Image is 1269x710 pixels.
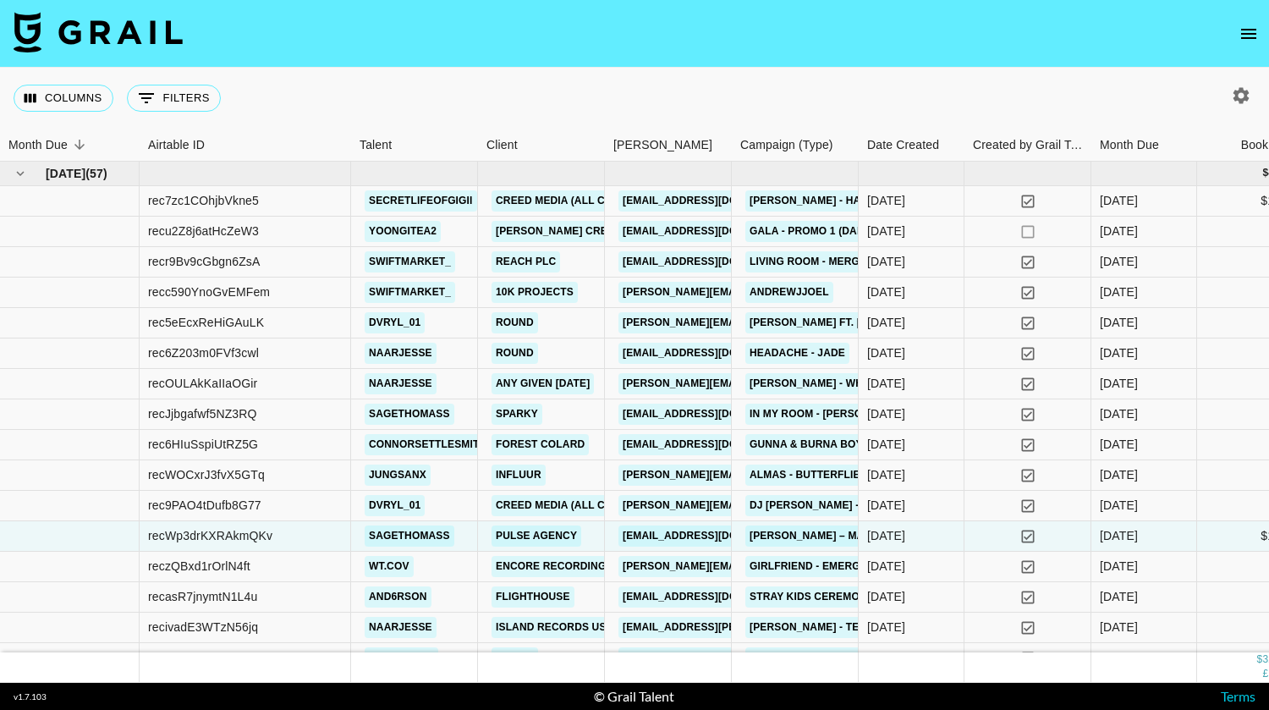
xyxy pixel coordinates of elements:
div: recWp3drKXRAkmQKv [148,527,272,544]
div: recr9Bv9cGbgn6ZsA [148,253,261,270]
div: 26/9/2025 [867,375,905,392]
div: 26/9/2025 [867,283,905,300]
div: Sep '25 [1100,375,1138,392]
div: recasR7jnymtN1L4u [148,588,257,605]
div: 25/9/2025 [867,405,905,422]
a: Headache - JADE [745,343,849,364]
div: recc590YnoGvEMFem [148,283,270,300]
a: naarjesse [365,617,437,638]
div: Sep '25 [1100,466,1138,483]
a: GALA - Promo 1 (Dance Clip A) [745,221,923,242]
a: 10k Projects [492,282,578,303]
div: 4/9/2025 [867,649,905,666]
a: wt.cov [365,556,414,577]
img: Grail Talent [14,12,183,52]
a: Round [492,647,538,669]
div: rec6HIuSspiUtRZ5G [148,436,258,453]
a: connorsettlesmith [365,434,491,455]
span: [DATE] [46,165,85,182]
a: andrewjjoel [745,282,833,303]
a: [EMAIL_ADDRESS][DOMAIN_NAME] [618,221,808,242]
div: 3/9/2025 [867,314,905,331]
div: £ [1262,668,1268,682]
div: Sep '25 [1100,497,1138,514]
a: Influur [492,465,546,486]
a: [PERSON_NAME][EMAIL_ADDRESS][DOMAIN_NAME] [618,495,894,516]
a: Girlfriend - Emergency [745,556,893,577]
div: Created by Grail Team [973,129,1088,162]
a: [PERSON_NAME] - Tears Dance break [745,617,964,638]
a: dvryl_01 [365,495,425,516]
a: Forest Colard [492,434,589,455]
div: Date Created [859,129,964,162]
div: Sep '25 [1100,558,1138,575]
div: rec5eEcxReHiGAuLK [148,314,264,331]
a: [EMAIL_ADDRESS][DOMAIN_NAME] [618,526,808,547]
button: Show filters [127,85,221,112]
div: 14/9/2025 [867,436,905,453]
button: Select columns [14,85,113,112]
a: [EMAIL_ADDRESS][DOMAIN_NAME] [618,586,808,608]
a: Pulse Agency [492,526,581,547]
span: ( 57 ) [85,165,107,182]
div: rec6Z203m0FVf3cwl [148,344,259,361]
div: Sep '25 [1100,649,1138,666]
div: 4/9/2025 [867,588,905,605]
div: 23/9/2025 [867,192,905,209]
div: Sep '25 [1100,436,1138,453]
button: hide children [8,162,32,185]
a: [PERSON_NAME][EMAIL_ADDRESS][DOMAIN_NAME] [618,312,894,333]
a: sagethomass [365,404,454,425]
div: Sep '25 [1100,314,1138,331]
a: secretlifeofgigii [365,190,477,212]
div: recWOCxrJ3fvX5GTq [148,466,265,483]
div: 16/9/2025 [867,223,905,239]
div: Client [478,129,605,162]
a: [PERSON_NAME] ft. [PERSON_NAME] (Dancers Phase 2) - [PERSON_NAME] [745,312,1152,333]
a: [PERSON_NAME][EMAIL_ADDRESS][DOMAIN_NAME] [618,373,894,394]
div: Airtable ID [140,129,351,162]
div: Sep '25 [1100,192,1138,209]
a: [PERSON_NAME] - Who Yurt You [745,373,931,394]
div: Date Created [867,129,939,162]
a: [PERSON_NAME] – Make Me Feel remix featuring [PERSON_NAME]! [745,526,1122,547]
a: Encore recordings [492,556,618,577]
a: naarjesse [365,343,437,364]
a: Reach PLC [492,251,560,272]
div: Sep '25 [1100,223,1138,239]
div: Campaign (Type) [740,129,833,162]
div: Client [486,129,518,162]
a: [PERSON_NAME] Creative KK ([GEOGRAPHIC_DATA]) [492,221,780,242]
a: naarjesse [365,373,437,394]
a: Living Room - Mergui & [PERSON_NAME] [PERSON_NAME] [745,251,1064,272]
a: Flighthouse [492,586,574,608]
a: and6rson [365,586,431,608]
a: Sparky [492,404,542,425]
div: Sep '25 [1100,253,1138,270]
div: Month Due [1100,129,1159,162]
a: [EMAIL_ADDRESS][PERSON_NAME][DOMAIN_NAME] [618,617,894,638]
a: Almas - Butterflies [745,465,871,486]
a: Creed Media (All Campaigns) [492,495,667,516]
div: 18/9/2025 [867,558,905,575]
a: In My Room - [PERSON_NAME] [745,404,914,425]
a: [EMAIL_ADDRESS][DOMAIN_NAME] [618,404,808,425]
div: recJjbgafwf5NZ3RQ [148,405,257,422]
div: rec7zc1COhjbVkne5 [148,192,259,209]
div: Sep '25 [1100,405,1138,422]
a: yoongitea2 [365,221,441,242]
div: Campaign (Type) [732,129,859,162]
div: Talent [351,129,478,162]
div: $ [1257,653,1263,668]
a: Terms [1221,688,1255,704]
a: [EMAIL_ADDRESS][DOMAIN_NAME] [618,190,808,212]
a: dvryl_01 [365,312,425,333]
a: Any given [DATE] [492,373,594,394]
a: DJ [PERSON_NAME] - Mussulo [745,495,918,516]
div: Sep '25 [1100,283,1138,300]
div: $ [1262,166,1268,180]
div: recOULAkKaIIaOGir [148,375,257,392]
div: Sep '25 [1100,588,1138,605]
button: Sort [68,133,91,157]
div: recn31wg7AjHUEnXR [148,649,266,666]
